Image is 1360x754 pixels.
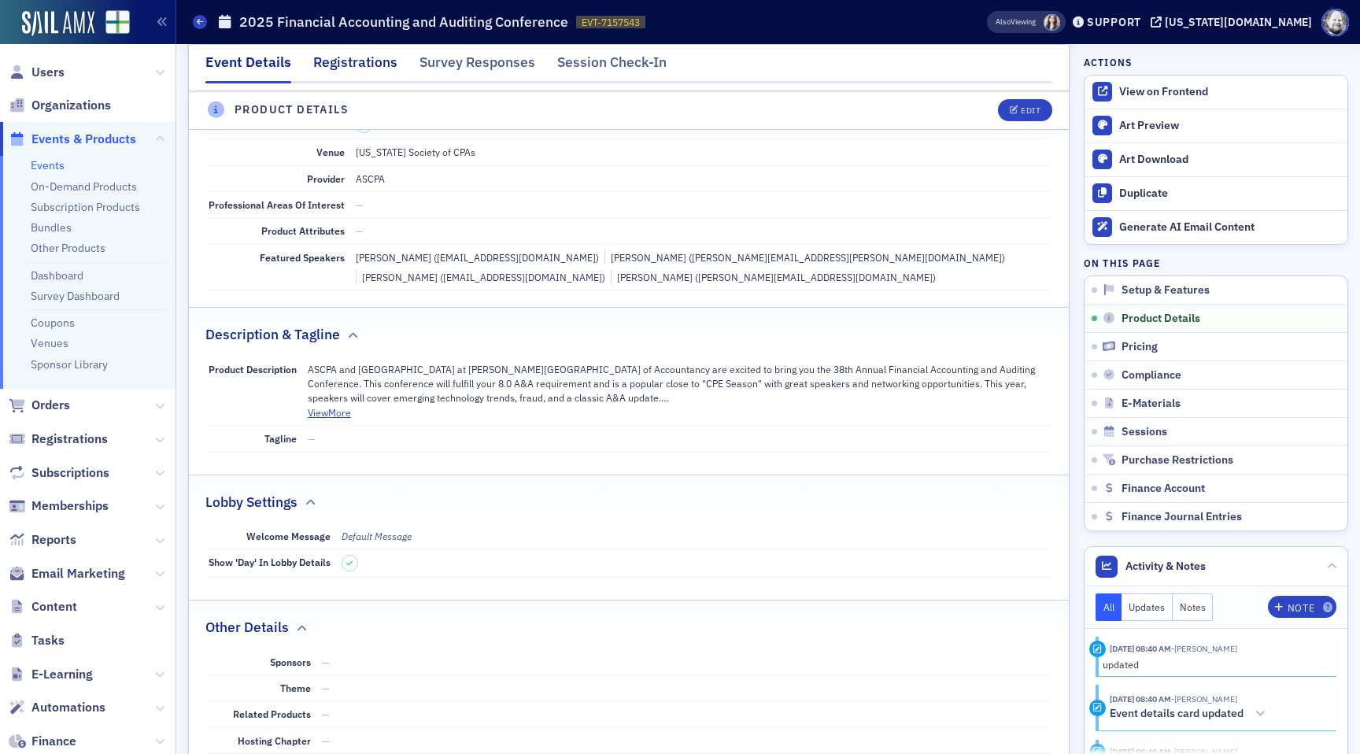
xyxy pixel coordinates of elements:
span: Users [31,64,65,81]
span: Automations [31,699,105,716]
div: updated [1103,657,1325,671]
span: Provider [307,172,345,185]
span: Viewing [996,17,1036,28]
a: Reports [9,531,76,549]
span: Related Products [233,708,311,720]
a: Coupons [31,316,75,330]
span: Featured Speakers [260,251,345,264]
div: Event Details [205,52,291,83]
div: [PERSON_NAME] ([PERSON_NAME][EMAIL_ADDRESS][DOMAIN_NAME]) [611,270,936,284]
span: Sponsors [270,656,311,668]
div: Edit [1021,106,1040,115]
div: Session Check-In [557,52,667,81]
span: Organizations [31,97,111,114]
span: Finance Account [1122,482,1205,496]
span: Professional Areas Of Interest [209,198,345,211]
div: [US_STATE][DOMAIN_NAME] [1165,15,1312,29]
div: [PERSON_NAME] ([EMAIL_ADDRESS][DOMAIN_NAME]) [356,250,599,264]
span: Kristi Gates [1171,693,1237,704]
span: Events & Products [31,131,136,148]
span: Product Description [209,363,297,375]
span: Venue [316,146,345,158]
span: Product Details [1122,312,1200,326]
h2: Lobby Settings [205,492,297,512]
button: ViewMore [308,405,351,420]
a: Finance [9,733,76,750]
span: — [356,224,364,237]
time: 9/29/2025 08:40 AM [1110,693,1171,704]
span: Content [31,598,77,615]
a: View Homepage [94,10,130,37]
span: Reports [31,531,76,549]
a: Registrations [9,431,108,448]
div: Generate AI Email Content [1119,220,1340,235]
a: Other Products [31,241,105,255]
a: Content [9,598,77,615]
div: Art Preview [1119,119,1340,133]
button: Edit [998,99,1052,121]
a: Events [31,158,65,172]
a: Dashboard [31,268,83,283]
span: Orders [31,397,70,414]
div: View on Frontend [1119,85,1340,99]
button: [US_STATE][DOMAIN_NAME] [1151,17,1317,28]
span: Tasks [31,632,65,649]
span: Profile [1321,9,1349,36]
span: Finance Journal Entries [1122,510,1242,524]
a: SailAMX [22,11,94,36]
span: Setup & Features [1122,283,1210,298]
p: ASCPA and [GEOGRAPHIC_DATA] at [PERSON_NAME][GEOGRAPHIC_DATA] of Accountancy are excited to bring... [308,362,1050,405]
div: [PERSON_NAME] ([PERSON_NAME][EMAIL_ADDRESS][PERSON_NAME][DOMAIN_NAME]) [604,250,1005,264]
span: — [322,682,330,694]
span: ASCPA [356,172,385,185]
h1: 2025 Financial Accounting and Auditing Conference [239,13,568,31]
h2: Description & Tagline [205,324,340,345]
span: Purchase Restrictions [1122,453,1233,468]
a: Memberships [9,497,109,515]
span: Subscriptions [31,464,109,482]
span: Compliance [1122,368,1181,383]
span: — [322,656,330,668]
h4: On this page [1084,256,1348,270]
button: All [1096,593,1122,621]
span: EVT-7157543 [582,16,640,29]
a: View on Frontend [1085,76,1347,109]
div: Default Message [342,529,1050,543]
div: [PERSON_NAME] ([EMAIL_ADDRESS][DOMAIN_NAME]) [356,270,605,284]
a: Art Preview [1085,109,1347,142]
span: Finance [31,733,76,750]
a: Subscription Products [31,200,140,214]
a: E-Learning [9,666,93,683]
span: Kristi Gates [1171,643,1237,654]
span: E-Learning [31,666,93,683]
img: SailAMX [105,10,130,35]
div: Update [1089,641,1106,657]
a: On-Demand Products [31,179,137,194]
span: Sarah Lowery [1044,14,1060,31]
span: Tagline [264,432,297,445]
a: Events & Products [9,131,136,148]
a: Survey Dashboard [31,289,120,303]
a: Sponsor Library [31,357,108,371]
span: E-Materials [1122,397,1181,411]
a: Venues [31,336,68,350]
h2: Other Details [205,617,289,638]
span: Email Marketing [31,565,125,582]
div: Support [1087,15,1141,29]
span: Hosting Chapter [238,734,311,747]
h4: Product Details [235,102,349,118]
button: Event details card updated [1110,706,1271,723]
button: Notes [1173,593,1214,621]
div: Activity [1089,700,1106,716]
span: — [356,198,364,211]
a: Art Download [1085,142,1347,176]
span: Sessions [1122,425,1167,439]
a: Orders [9,397,70,414]
button: Generate AI Email Content [1085,210,1347,244]
button: Note [1268,596,1336,618]
span: [US_STATE] Society of CPAs [356,146,475,158]
button: Duplicate [1085,176,1347,210]
span: Memberships [31,497,109,515]
span: Show 'Day' in Lobby Details [209,556,331,568]
span: Activity & Notes [1125,558,1206,575]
